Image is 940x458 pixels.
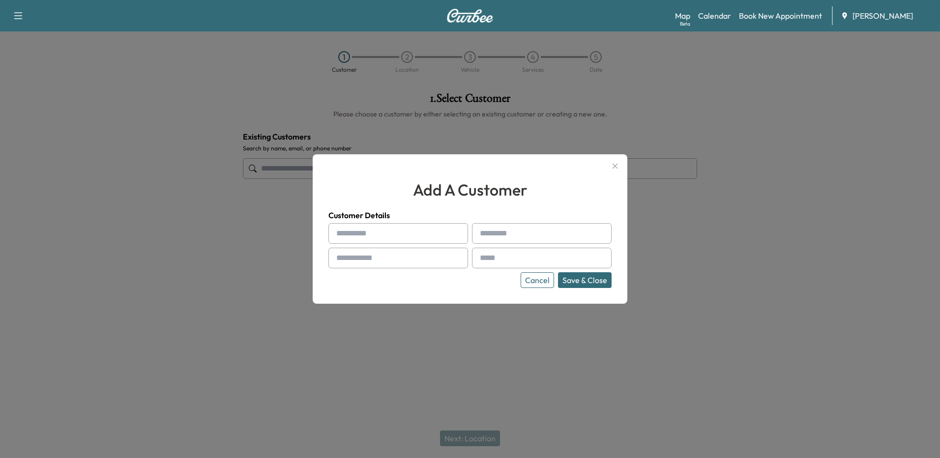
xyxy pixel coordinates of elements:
button: Save & Close [558,272,612,288]
img: Curbee Logo [446,9,494,23]
h2: add a customer [328,178,612,201]
button: Cancel [521,272,554,288]
h4: Customer Details [328,209,612,221]
div: Beta [680,20,690,28]
span: [PERSON_NAME] [852,10,913,22]
a: MapBeta [675,10,690,22]
a: Book New Appointment [739,10,822,22]
a: Calendar [698,10,731,22]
